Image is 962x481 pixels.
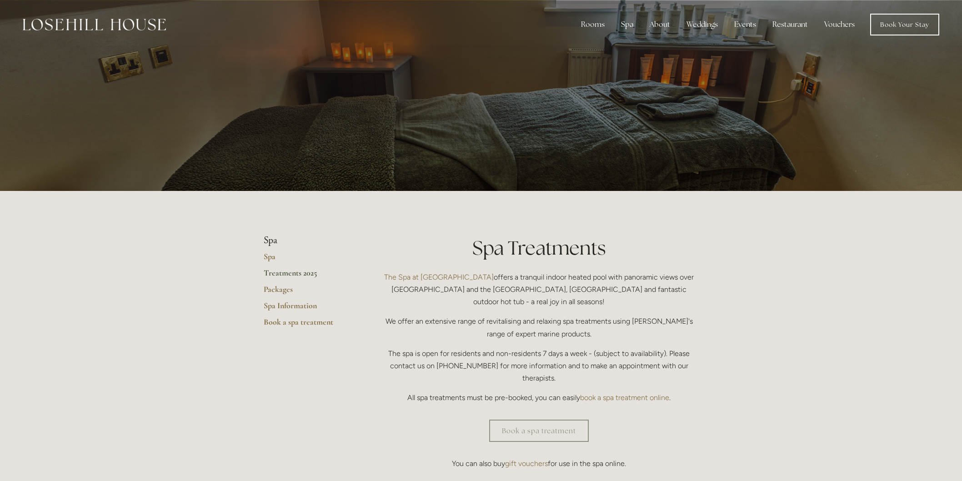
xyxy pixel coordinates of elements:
[574,15,612,34] div: Rooms
[642,15,677,34] div: About
[380,315,698,340] p: We offer an extensive range of revitalising and relaxing spa treatments using [PERSON_NAME]'s ran...
[817,15,862,34] a: Vouchers
[505,459,548,468] a: gift vouchers
[384,273,494,281] a: The Spa at [GEOGRAPHIC_DATA]
[765,15,815,34] div: Restaurant
[23,19,166,30] img: Losehill House
[380,391,698,404] p: All spa treatments must be pre-booked, you can easily .
[264,235,351,246] li: Spa
[580,393,669,402] a: book a spa treatment online
[264,317,351,333] a: Book a spa treatment
[380,347,698,385] p: The spa is open for residents and non-residents 7 days a week - (subject to availability). Please...
[264,284,351,301] a: Packages
[614,15,641,34] div: Spa
[380,271,698,308] p: offers a tranquil indoor heated pool with panoramic views over [GEOGRAPHIC_DATA] and the [GEOGRAP...
[679,15,725,34] div: Weddings
[489,420,589,442] a: Book a spa treatment
[264,268,351,284] a: Treatments 2025
[264,301,351,317] a: Spa Information
[380,235,698,261] h1: Spa Treatments
[380,457,698,470] p: You can also buy for use in the spa online.
[870,14,939,35] a: Book Your Stay
[727,15,763,34] div: Events
[264,251,351,268] a: Spa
